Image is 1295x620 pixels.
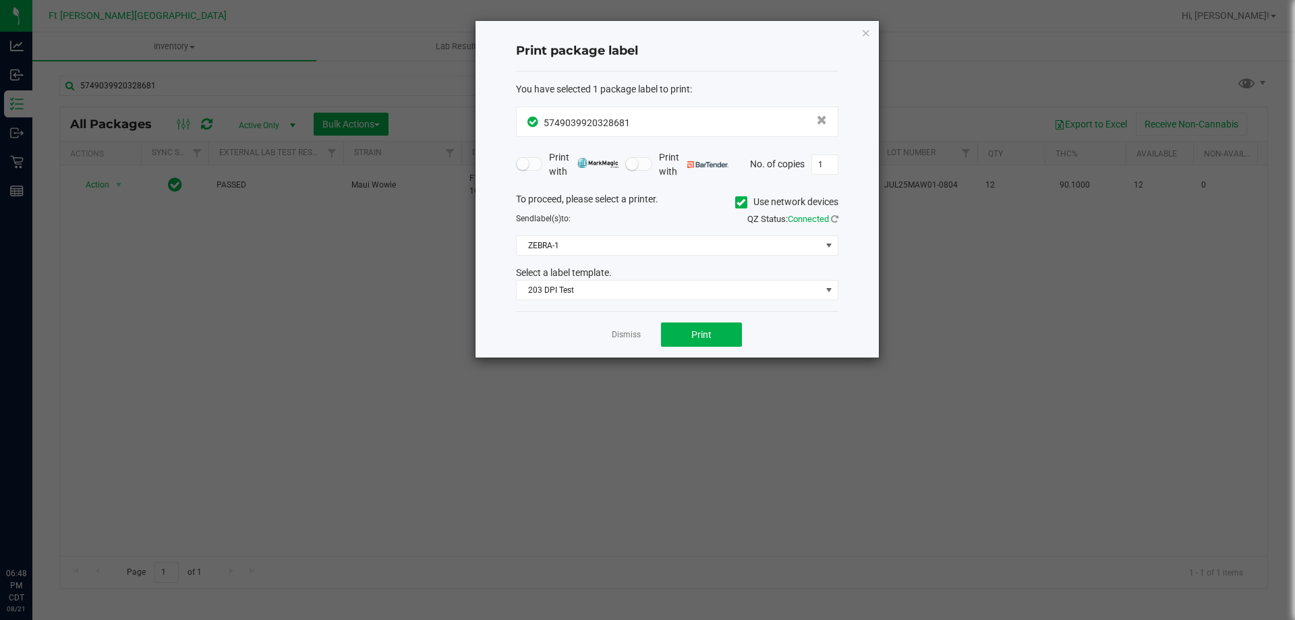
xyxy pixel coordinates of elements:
span: Print with [549,150,618,179]
div: : [516,82,838,96]
label: Use network devices [735,195,838,209]
span: Print [691,329,712,340]
span: You have selected 1 package label to print [516,84,690,94]
div: Select a label template. [506,266,848,280]
span: label(s) [534,214,561,223]
span: 203 DPI Test [517,281,821,300]
span: QZ Status: [747,214,838,224]
iframe: Resource center [13,512,54,553]
button: Print [661,322,742,347]
img: mark_magic_cybra.png [577,158,618,168]
span: In Sync [527,115,540,129]
img: bartender.png [687,161,728,168]
span: Connected [788,214,829,224]
span: ZEBRA-1 [517,236,821,255]
span: Print with [659,150,728,179]
span: 5749039920328681 [544,117,630,128]
div: To proceed, please select a printer. [506,192,848,213]
span: No. of copies [750,158,805,169]
h4: Print package label [516,43,838,60]
a: Dismiss [612,329,641,341]
span: Send to: [516,214,571,223]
